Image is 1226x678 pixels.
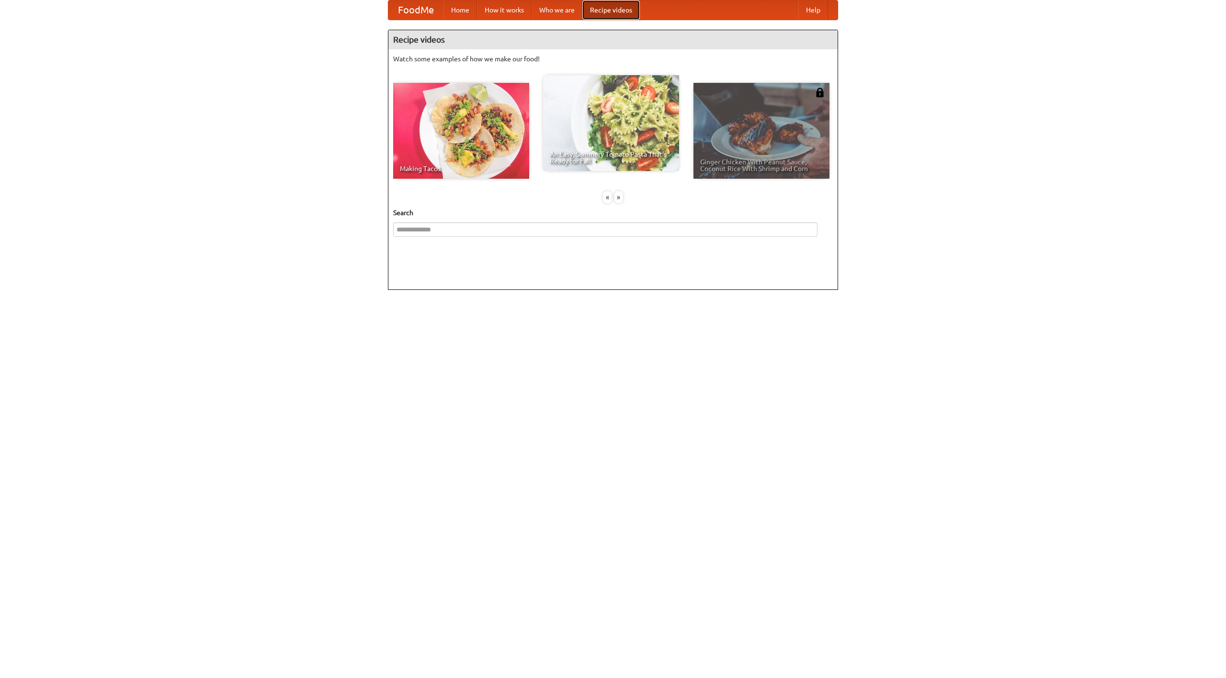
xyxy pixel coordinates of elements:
a: How it works [477,0,532,20]
p: Watch some examples of how we make our food! [393,54,833,64]
img: 483408.png [815,88,825,97]
div: « [603,191,612,203]
h4: Recipe videos [388,30,838,49]
a: Recipe videos [582,0,640,20]
a: An Easy, Summery Tomato Pasta That's Ready for Fall [543,75,679,171]
div: » [614,191,623,203]
a: FoodMe [388,0,443,20]
a: Help [798,0,828,20]
a: Home [443,0,477,20]
a: Who we are [532,0,582,20]
a: Making Tacos [393,83,529,179]
span: Making Tacos [400,165,522,172]
h5: Search [393,208,833,218]
span: An Easy, Summery Tomato Pasta That's Ready for Fall [550,151,672,164]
